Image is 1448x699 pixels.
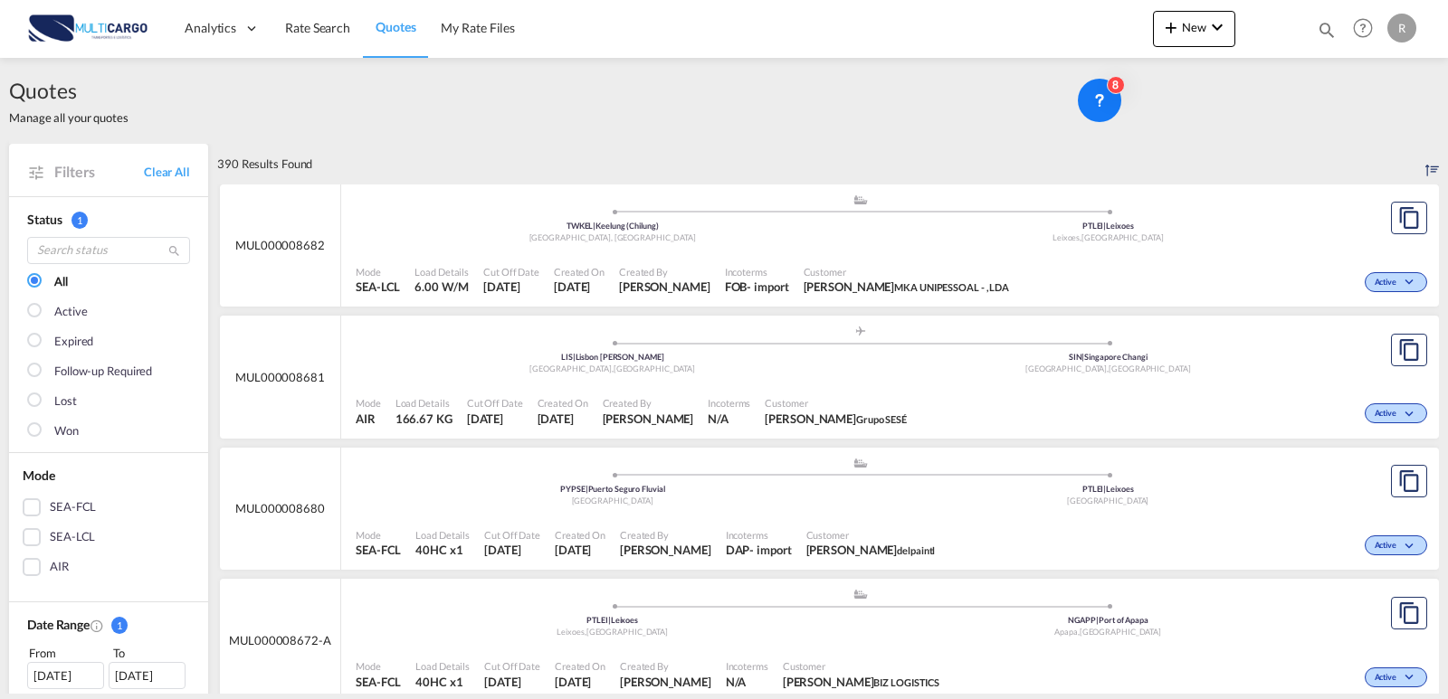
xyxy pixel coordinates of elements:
[586,484,588,494] span: |
[54,333,93,351] div: Expired
[567,221,659,231] span: TWKEL Keelung (Chilung)
[285,20,350,35] span: Rate Search
[376,19,415,34] span: Quotes
[1081,232,1163,242] span: [GEOGRAPHIC_DATA]
[573,352,576,362] span: |
[894,281,1009,293] span: MKA UNIPESSOAL - , LDA
[873,676,939,688] span: BIZ LOGISTICS
[608,615,611,625] span: |
[726,542,792,558] div: DAP import
[585,627,586,637] span: ,
[50,498,96,516] div: SEA-FCL
[217,144,312,184] div: 390 Results Found
[1387,14,1416,43] div: R
[395,396,452,410] span: Load Details
[708,411,729,427] div: N/A
[1401,410,1423,420] md-icon: icon-chevron-down
[1401,278,1423,288] md-icon: icon-chevron-down
[529,364,613,373] span: [GEOGRAPHIC_DATA]
[619,265,710,279] span: Created By
[529,232,696,242] span: [GEOGRAPHIC_DATA], [GEOGRAPHIC_DATA]
[235,500,325,516] span: MUL000008680
[1069,352,1148,362] span: SIN Singapore Changi
[54,303,87,321] div: Active
[1365,667,1427,687] div: Change Status Here
[1365,403,1427,423] div: Change Status Here
[27,8,149,49] img: 82db67801a5411eeacfdbd8acfa81e61.png
[1078,627,1080,637] span: ,
[467,411,523,427] span: 3 Oct 2025
[1054,627,1079,637] span: Apapa
[897,544,935,556] span: delpaintl
[1401,542,1423,552] md-icon: icon-chevron-down
[1391,597,1427,629] button: Copy Quote
[54,273,68,291] div: All
[1080,232,1081,242] span: ,
[71,212,88,229] span: 1
[27,237,190,264] input: Search status
[1082,221,1134,231] span: PTLEI Leixoes
[356,411,381,427] span: AIR
[1365,535,1427,555] div: Change Status Here
[414,265,469,279] span: Load Details
[484,659,540,673] span: Cut Off Date
[1160,20,1228,34] span: New
[765,396,907,410] span: Customer
[27,212,62,227] span: Status
[90,619,104,633] md-icon: Created On
[1391,465,1427,497] button: Copy Quote
[27,617,90,632] span: Date Range
[557,627,586,637] span: Leixoes
[1391,334,1427,366] button: Copy Quote
[1398,470,1420,492] md-icon: assets/icons/custom/copyQuote.svg
[1375,672,1401,685] span: Active
[415,542,470,558] span: 40HC x 1
[111,644,191,662] div: To
[1025,364,1109,373] span: [GEOGRAPHIC_DATA]
[1082,484,1134,494] span: PTLEI Leixoes
[54,162,144,182] span: Filters
[603,411,694,427] span: Ricardo Macedo
[1053,232,1081,242] span: Leixoes
[783,659,939,673] span: Customer
[1206,16,1228,38] md-icon: icon-chevron-down
[850,458,872,468] md-icon: assets/icons/custom/ship-fill.svg
[850,590,872,599] md-icon: assets/icons/custom/ship-fill.svg
[806,542,936,558] span: Patricia Pita delpaintl
[572,496,653,505] span: [GEOGRAPHIC_DATA]
[726,674,747,690] div: N/A
[620,542,711,558] span: Cesar Teixeira
[538,411,588,427] span: 3 Oct 2025
[23,528,195,546] md-checkbox: SEA-LCL
[167,244,181,258] md-icon: icon-magnify
[1398,602,1420,624] md-icon: assets/icons/custom/copyQuote.svg
[586,615,638,625] span: PTLEI Leixoes
[54,363,152,381] div: Follow-up Required
[1068,615,1148,625] span: NGAPP Port of Apapa
[415,528,470,542] span: Load Details
[1103,221,1106,231] span: |
[726,528,792,542] span: Incoterms
[586,627,668,637] span: [GEOGRAPHIC_DATA]
[555,674,605,690] span: 2 Oct 2025
[708,396,750,410] span: Incoterms
[1375,408,1401,420] span: Active
[220,448,1439,571] div: MUL000008680 assets/icons/custom/ship-fill.svgassets/icons/custom/roll-o-plane.svgOriginPuerto Se...
[555,528,605,542] span: Created On
[27,211,190,229] div: Status 1
[414,279,468,294] span: 6.00 W/M
[356,279,400,295] span: SEA-LCL
[356,528,401,542] span: Mode
[1348,13,1387,45] div: Help
[229,632,331,648] span: MUL000008672-A
[483,279,539,295] span: 3 Oct 2025
[619,279,710,295] span: Cesar Teixeira
[804,265,1010,279] span: Customer
[614,364,695,373] span: [GEOGRAPHIC_DATA]
[356,396,381,410] span: Mode
[415,674,470,690] span: 40HC x 1
[1153,11,1235,47] button: icon-plus 400-fgNewicon-chevron-down
[783,674,939,690] span: Pravin Singh BIZ LOGISTICS
[185,19,236,37] span: Analytics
